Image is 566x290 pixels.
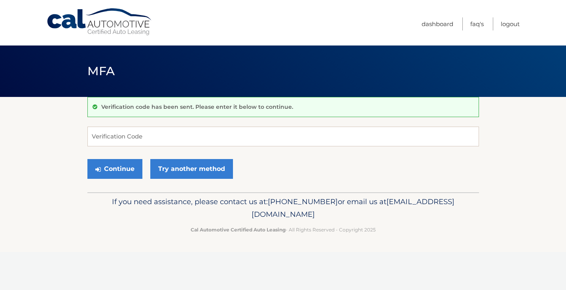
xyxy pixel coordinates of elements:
[93,226,474,234] p: - All Rights Reserved - Copyright 2025
[150,159,233,179] a: Try another method
[87,159,142,179] button: Continue
[422,17,453,30] a: Dashboard
[101,103,293,110] p: Verification code has been sent. Please enter it below to continue.
[252,197,454,219] span: [EMAIL_ADDRESS][DOMAIN_NAME]
[46,8,153,36] a: Cal Automotive
[191,227,286,233] strong: Cal Automotive Certified Auto Leasing
[268,197,338,206] span: [PHONE_NUMBER]
[470,17,484,30] a: FAQ's
[93,195,474,221] p: If you need assistance, please contact us at: or email us at
[87,64,115,78] span: MFA
[87,127,479,146] input: Verification Code
[501,17,520,30] a: Logout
